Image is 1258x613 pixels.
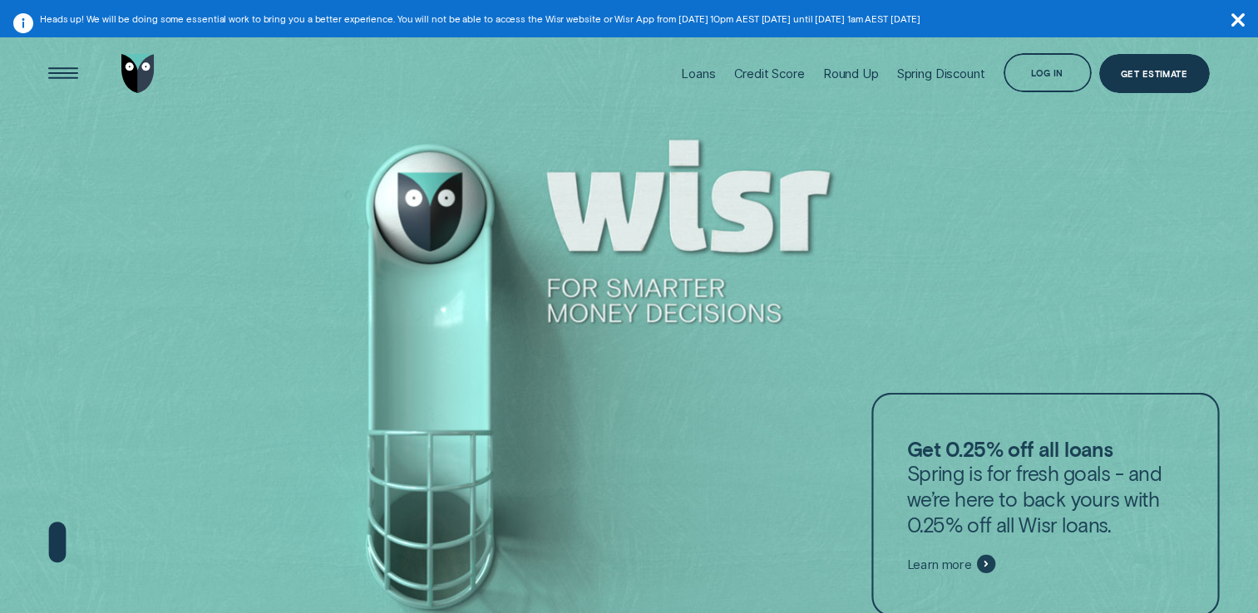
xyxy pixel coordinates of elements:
div: Loans [681,66,715,81]
div: Round Up [823,66,879,81]
img: Wisr [121,54,155,94]
strong: Get 0.25% off all loans [907,436,1112,461]
div: Credit Score [734,66,805,81]
a: Spring Discount [897,29,985,117]
div: Spring Discount [897,66,985,81]
button: Open Menu [43,54,83,94]
a: Loans [681,29,715,117]
span: Learn more [907,557,972,572]
a: Go to home page [118,29,158,117]
a: Round Up [823,29,879,117]
a: Credit Score [734,29,805,117]
p: Spring is for fresh goals - and we’re here to back yours with 0.25% off all Wisr loans. [907,436,1185,537]
a: Get Estimate [1099,54,1210,94]
button: Log in [1004,53,1092,93]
